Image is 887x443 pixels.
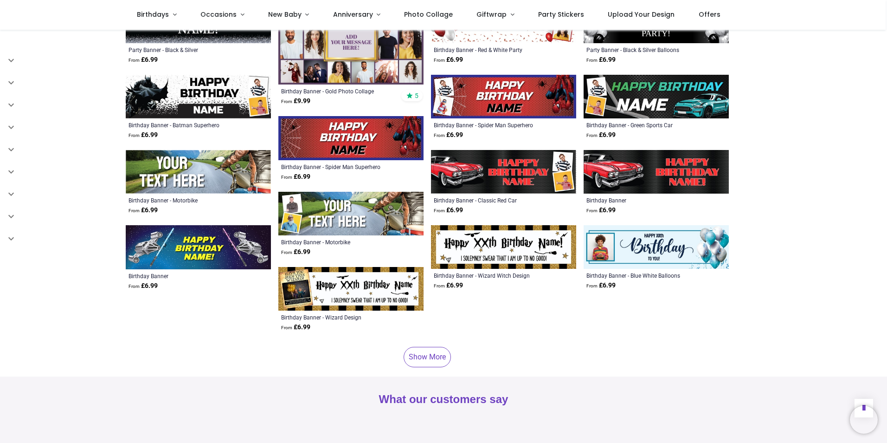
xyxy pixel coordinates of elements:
[404,347,451,367] a: Show More
[129,121,240,129] a: Birthday Banner - Batman Superhero
[434,196,546,204] a: Birthday Banner - Classic Red Car
[281,99,292,104] span: From
[129,206,158,215] strong: £ 6.99
[434,130,463,140] strong: £ 6.99
[586,121,698,129] a: Birthday Banner - Green Sports Car
[476,10,507,19] span: Giftwrap
[434,46,546,53] a: Birthday Banner - Red & White Party Balloons
[434,208,445,213] span: From
[434,272,546,279] a: Birthday Banner - Wizard Witch Design
[281,97,310,106] strong: £ 9.99
[415,91,418,100] span: 5
[137,10,169,19] span: Birthdays
[129,58,140,63] span: From
[281,172,310,182] strong: £ 6.99
[584,225,729,269] img: Personalised Happy Birthday Banner - Blue White Balloons - Custom Age & 1 Photo Upload
[431,225,576,269] img: Personalised Happy Birthday Banner - Wizard Witch Design - Custom Age
[586,196,698,204] a: Birthday Banner
[281,87,393,95] a: Birthday Banner - Gold Photo Collage
[281,238,393,246] a: Birthday Banner - Motorbike
[281,323,310,332] strong: £ 6.99
[586,55,616,65] strong: £ 6.99
[586,283,598,288] span: From
[129,284,140,289] span: From
[850,406,878,434] iframe: Brevo live chat
[434,206,463,215] strong: £ 6.99
[129,133,140,138] span: From
[281,163,393,170] a: Birthday Banner - Spider Man Superhero
[129,55,158,65] strong: £ 6.99
[586,130,616,140] strong: £ 6.99
[278,267,424,311] img: Personalised Happy Birthday Banner - Wizard Design - Custom Age & 1 Photo Upload
[281,248,310,257] strong: £ 6.99
[126,225,271,269] img: Happy Birthday Banner - Space Lightsaber
[586,58,598,63] span: From
[129,196,240,204] a: Birthday Banner - Motorbike
[586,133,598,138] span: From
[431,150,576,194] img: Personalised Happy Birthday Banner - Classic Red Car - 2 Photo Upload
[584,75,729,118] img: Personalised Happy Birthday Banner - Green Sports Car - Custom Name & 2 Photo Upload
[434,281,463,290] strong: £ 6.99
[129,272,240,280] a: Birthday Banner
[281,313,393,321] a: Birthday Banner - Wizard Design
[278,116,424,160] img: Personalised Happy Birthday Banner - Spider Man Superhero - Custom Name
[434,283,445,288] span: From
[281,175,292,180] span: From
[538,10,584,19] span: Party Stickers
[586,206,616,215] strong: £ 6.99
[129,130,158,140] strong: £ 6.99
[586,208,598,213] span: From
[404,10,453,19] span: Photo Collage
[126,150,271,194] img: Personalised Happy Birthday Banner - Motorbike - Custom Text
[434,121,546,129] a: Birthday Banner - Spider Man Superhero
[586,272,698,279] a: Birthday Banner - Blue White Balloons
[268,10,302,19] span: New Baby
[278,192,424,235] img: Personalised Happy Birthday Banner - Motorbike - 2 Photo Upload
[434,133,445,138] span: From
[333,10,373,19] span: Anniversary
[699,10,720,19] span: Offers
[129,208,140,213] span: From
[608,10,675,19] span: Upload Your Design
[586,46,698,53] a: Party Banner - Black & Silver Balloons
[431,75,576,118] img: Personalised Happy Birthday Banner - Spider Man Superhero - 2 Photo Upload
[129,281,158,291] strong: £ 6.99
[586,281,616,290] strong: £ 6.99
[434,55,463,65] strong: £ 6.99
[281,250,292,255] span: From
[200,10,237,19] span: Occasions
[126,75,271,118] img: Personalised Happy Birthday Banner - Batman Superhero - Custom Name & 2 Photo Upload
[126,391,761,407] h2: What our customers say
[434,58,445,63] span: From
[584,150,729,194] img: Happy Birthday Banner - Classic Red Car
[281,325,292,330] span: From
[129,46,240,53] a: Party Banner - Black & Silver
